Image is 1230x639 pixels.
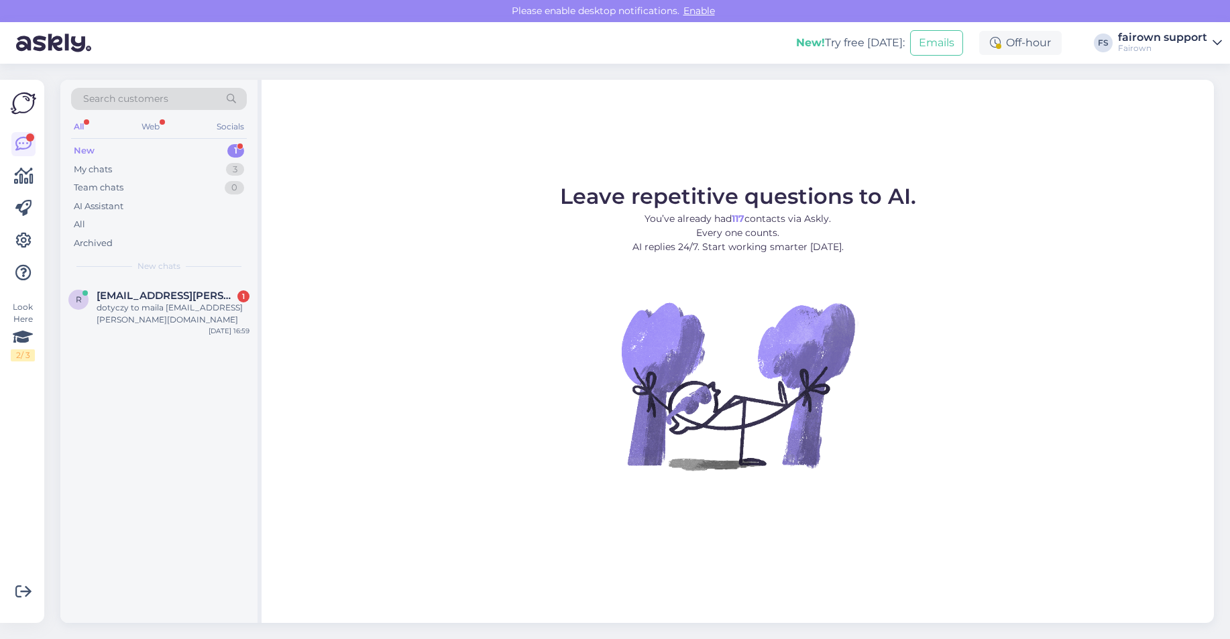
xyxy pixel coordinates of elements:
div: AI Assistant [74,200,123,213]
a: fairown supportFairown [1118,32,1222,54]
div: All [74,218,85,231]
div: Archived [74,237,113,250]
div: Socials [214,118,247,135]
b: New! [796,36,825,49]
div: My chats [74,163,112,176]
div: 3 [226,163,244,176]
span: r [76,294,82,304]
div: 1 [227,144,244,158]
div: Fairown [1118,43,1207,54]
div: Off-hour [979,31,1062,55]
div: All [71,118,87,135]
div: Try free [DATE]: [796,35,905,51]
div: fairown support [1118,32,1207,43]
p: You’ve already had contacts via Askly. Every one counts. AI replies 24/7. Start working smarter [... [560,212,916,254]
span: Enable [679,5,719,17]
span: rafał.sowa@ispot.pl [97,290,236,302]
span: Leave repetitive questions to AI. [560,183,916,209]
div: 1 [237,290,249,302]
div: Look Here [11,301,35,361]
div: 0 [225,181,244,194]
span: New chats [137,260,180,272]
div: dotyczy to maila [EMAIL_ADDRESS][PERSON_NAME][DOMAIN_NAME] [97,302,249,326]
span: Search customers [83,92,168,106]
b: 117 [732,213,744,225]
div: FS [1094,34,1113,52]
div: [DATE] 16:59 [209,326,249,336]
div: 2 / 3 [11,349,35,361]
div: New [74,144,95,158]
button: Emails [910,30,963,56]
div: Web [139,118,162,135]
img: Askly Logo [11,91,36,116]
img: No Chat active [617,265,858,506]
div: Team chats [74,181,123,194]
